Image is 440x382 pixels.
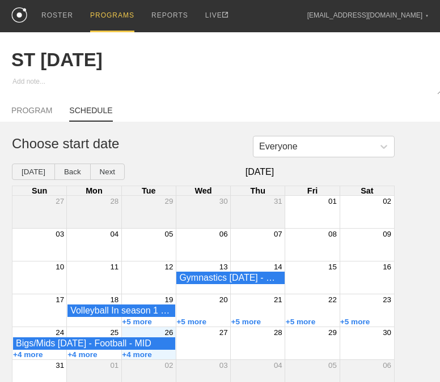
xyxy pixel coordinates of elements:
button: +4 more [67,350,98,359]
button: 05 [328,361,337,370]
span: Wed [194,186,211,195]
button: 27 [219,328,228,337]
span: Thu [251,186,265,195]
button: 22 [328,295,337,304]
span: Sat [361,186,373,195]
button: 15 [328,263,337,271]
button: 09 [383,230,391,238]
button: 28 [110,197,119,205]
button: 19 [165,295,174,304]
button: 17 [56,295,64,304]
button: 16 [383,263,391,271]
button: 24 [56,328,64,337]
button: Next [90,164,125,180]
div: ▼ [425,12,429,19]
iframe: Chat Widget [383,328,440,382]
span: Fri [307,186,318,195]
button: 08 [328,230,337,238]
button: 03 [56,230,64,238]
button: Back [54,164,91,180]
button: +5 more [176,317,206,326]
button: 13 [219,263,228,271]
button: 29 [165,197,174,205]
button: 26 [165,328,174,337]
a: PROGRAM [11,106,52,121]
button: 27 [56,197,64,205]
button: 12 [165,263,174,271]
button: 03 [219,361,228,370]
img: logo [11,7,27,23]
button: 28 [274,328,282,337]
button: 01 [328,197,337,205]
button: 01 [110,361,119,370]
button: 25 [110,328,119,337]
button: 14 [274,263,282,271]
button: +4 more [122,350,152,359]
button: 20 [219,295,228,304]
button: +5 more [122,317,152,326]
button: 11 [110,263,119,271]
button: 04 [110,230,119,238]
button: 10 [56,263,64,271]
button: 04 [274,361,282,370]
span: Sun [32,186,47,195]
div: Gymnastics Wednesday - Gymnastics - Gymnasts [179,273,281,283]
span: Tue [142,186,156,195]
button: +5 more [286,317,316,326]
button: 21 [274,295,282,304]
div: Everyone [259,141,298,152]
button: 31 [56,361,64,370]
button: 29 [328,328,337,337]
span: [DATE] [125,167,395,177]
button: [DATE] [12,164,55,180]
span: Mon [86,186,103,195]
button: 31 [274,197,282,205]
button: +5 more [231,317,261,326]
button: 30 [219,197,228,205]
h1: Choose start date [12,136,383,152]
div: Bigs/Mids Tuesday - Football - MID [16,338,172,349]
button: 06 [219,230,228,238]
button: +4 more [13,350,43,359]
button: 02 [383,197,391,205]
a: SCHEDULE [69,106,112,122]
button: 05 [165,230,174,238]
button: 18 [110,295,119,304]
button: +5 more [340,317,370,326]
button: 07 [274,230,282,238]
div: Volleyball In season 1 - Volleyball - Players [70,306,172,316]
button: 02 [165,361,174,370]
button: 23 [383,295,391,304]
